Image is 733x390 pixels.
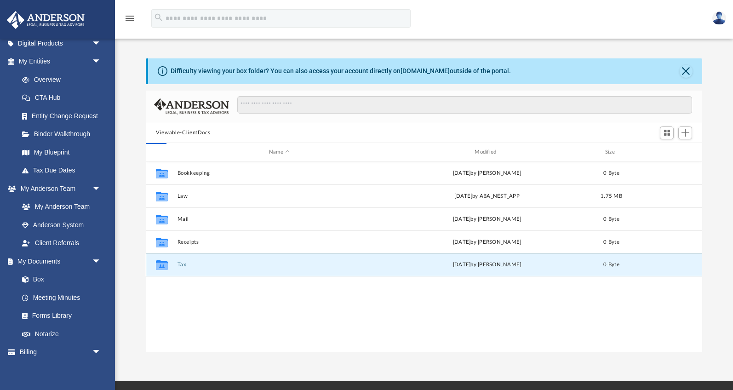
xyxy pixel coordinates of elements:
[603,240,619,245] span: 0 Byte
[6,343,115,361] a: Billingarrow_drop_down
[124,17,135,24] a: menu
[13,307,106,325] a: Forms Library
[13,161,115,180] a: Tax Due Dates
[171,66,511,76] div: Difficulty viewing your box folder? You can also access your account directly on outside of the p...
[150,148,173,156] div: id
[6,252,110,270] a: My Documentsarrow_drop_down
[13,107,115,125] a: Entity Change Request
[6,179,110,198] a: My Anderson Teamarrow_drop_down
[593,148,630,156] div: Size
[634,148,698,156] div: id
[146,161,702,352] div: grid
[6,34,115,52] a: Digital Productsarrow_drop_down
[385,148,589,156] div: Modified
[177,148,381,156] div: Name
[385,261,589,270] div: [DATE] by [PERSON_NAME]
[154,12,164,23] i: search
[13,270,106,289] a: Box
[92,52,110,71] span: arrow_drop_down
[385,215,589,224] div: [DATE] by [PERSON_NAME]
[4,11,87,29] img: Anderson Advisors Platinum Portal
[13,216,110,234] a: Anderson System
[13,89,115,107] a: CTA Hub
[603,263,619,268] span: 0 Byte
[92,343,110,362] span: arrow_drop_down
[603,171,619,176] span: 0 Byte
[178,170,381,176] button: Bookkeeping
[13,288,110,307] a: Meeting Minutes
[678,126,692,139] button: Add
[92,179,110,198] span: arrow_drop_down
[178,239,381,245] button: Receipts
[13,143,110,161] a: My Blueprint
[92,252,110,271] span: arrow_drop_down
[13,70,115,89] a: Overview
[178,193,381,199] button: Law
[124,13,135,24] i: menu
[178,262,381,268] button: Tax
[178,216,381,222] button: Mail
[401,67,450,75] a: [DOMAIN_NAME]
[385,238,589,247] div: [DATE] by [PERSON_NAME]
[92,34,110,53] span: arrow_drop_down
[13,198,106,216] a: My Anderson Team
[385,192,589,201] div: by ABA_NEST_APP
[680,65,693,78] button: Close
[603,217,619,222] span: 0 Byte
[601,194,622,199] span: 1.75 MB
[13,325,110,343] a: Notarize
[237,96,692,114] input: Search files and folders
[156,129,210,137] button: Viewable-ClientDocs
[455,194,473,199] span: [DATE]
[13,234,110,252] a: Client Referrals
[385,169,589,178] div: [DATE] by [PERSON_NAME]
[13,125,115,143] a: Binder Walkthrough
[660,126,674,139] button: Switch to Grid View
[712,11,726,25] img: User Pic
[6,52,115,71] a: My Entitiesarrow_drop_down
